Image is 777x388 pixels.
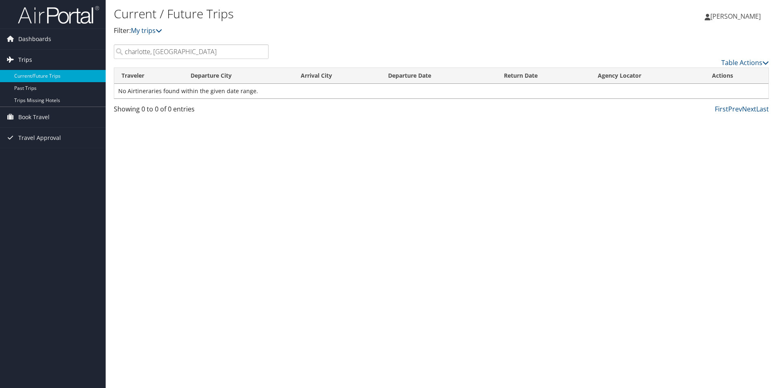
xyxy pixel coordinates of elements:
a: My trips [131,26,162,35]
span: Travel Approval [18,128,61,148]
th: Departure Date: activate to sort column descending [381,68,496,84]
span: Trips [18,50,32,70]
span: Dashboards [18,29,51,49]
span: [PERSON_NAME] [710,12,761,21]
a: Table Actions [721,58,769,67]
a: First [715,105,728,113]
th: Agency Locator: activate to sort column ascending [590,68,705,84]
a: Last [756,105,769,113]
td: No Airtineraries found within the given date range. [114,84,768,98]
p: Filter: [114,26,551,36]
input: Search Traveler or Arrival City [114,44,269,59]
th: Return Date: activate to sort column ascending [497,68,590,84]
h1: Current / Future Trips [114,5,551,22]
th: Actions [705,68,768,84]
th: Traveler: activate to sort column ascending [114,68,183,84]
a: Next [742,105,756,113]
a: [PERSON_NAME] [705,4,769,28]
span: Book Travel [18,107,50,127]
div: Showing 0 to 0 of 0 entries [114,104,269,118]
img: airportal-logo.png [18,5,99,24]
th: Arrival City: activate to sort column ascending [293,68,381,84]
a: Prev [728,105,742,113]
th: Departure City: activate to sort column ascending [183,68,293,84]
